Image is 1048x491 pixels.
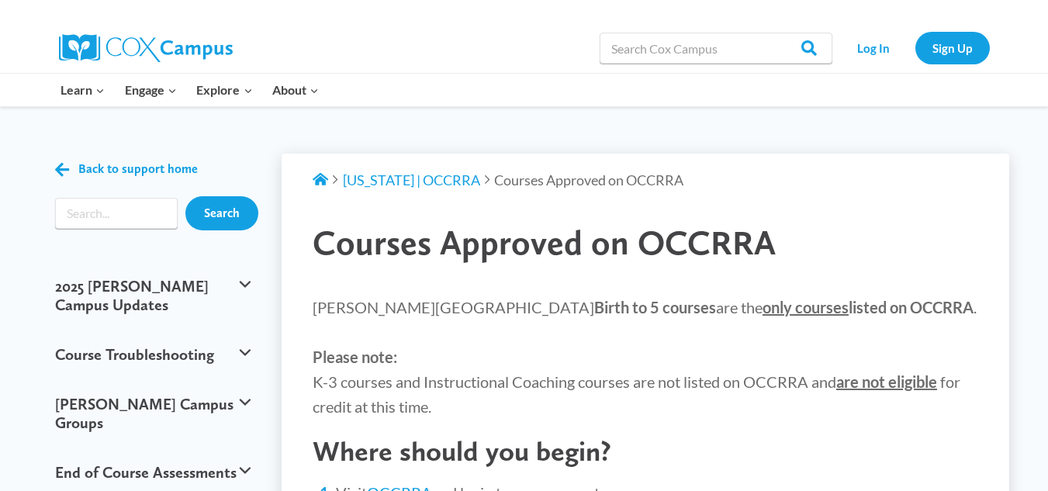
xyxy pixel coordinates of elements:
span: Learn [61,80,105,100]
button: Course Troubleshooting [47,330,259,379]
p: [PERSON_NAME][GEOGRAPHIC_DATA] are the . K-3 courses and Instructional Coaching courses are not l... [313,295,978,419]
a: [US_STATE] | OCCRRA [343,171,480,188]
img: Cox Campus [59,34,233,62]
span: Back to support home [78,161,198,176]
span: Courses Approved on OCCRRA [494,171,683,188]
a: Support Home [313,171,328,188]
span: About [272,80,319,100]
strong: Please note: [313,348,397,366]
span: Engage [125,80,177,100]
nav: Primary Navigation [51,74,329,106]
a: Sign Up [915,32,990,64]
a: Log In [840,32,908,64]
strong: listed on OCCRRA [763,298,974,316]
input: Search Cox Campus [600,33,832,64]
a: Back to support home [55,158,198,181]
form: Search form [55,198,178,229]
span: only courses [763,298,849,316]
nav: Secondary Navigation [840,32,990,64]
strong: Birth to 5 courses [594,298,716,316]
h2: Where should you begin? [313,434,978,468]
strong: are not eligible [836,372,937,391]
span: Explore [196,80,252,100]
input: Search input [55,198,178,229]
button: 2025 [PERSON_NAME] Campus Updates [47,261,259,330]
button: [PERSON_NAME] Campus Groups [47,379,259,448]
input: Search [185,196,258,230]
span: Courses Approved on OCCRRA [313,222,776,263]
